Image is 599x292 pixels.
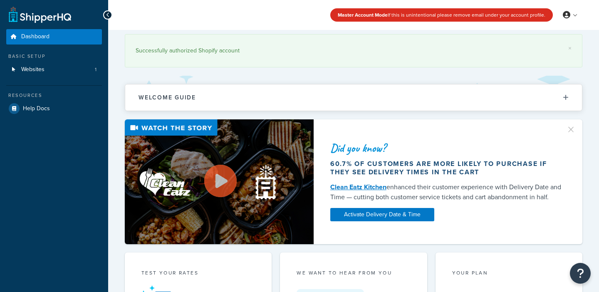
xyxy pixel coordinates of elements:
div: Did you know? [330,142,562,154]
a: Websites1 [6,62,102,77]
a: Activate Delivery Date & Time [330,208,434,221]
h2: Welcome Guide [139,94,196,101]
a: Dashboard [6,29,102,45]
span: Websites [21,66,45,73]
a: × [568,45,572,52]
div: If this is unintentional please remove email under your account profile. [330,8,553,22]
div: Successfully authorized Shopify account [136,45,572,57]
div: Your Plan [452,269,566,279]
div: 60.7% of customers are more likely to purchase if they see delivery times in the cart [330,160,562,176]
div: enhanced their customer experience with Delivery Date and Time — cutting both customer service ti... [330,182,562,202]
img: Video thumbnail [125,119,314,244]
div: Resources [6,92,102,99]
strong: Master Account Mode [338,11,388,19]
button: Welcome Guide [125,84,582,111]
button: Open Resource Center [570,263,591,284]
span: 1 [95,66,97,73]
li: Websites [6,62,102,77]
span: Dashboard [21,33,50,40]
div: Test your rates [141,269,255,279]
a: Help Docs [6,101,102,116]
a: Clean Eatz Kitchen [330,182,386,192]
span: Help Docs [23,105,50,112]
p: we want to hear from you [297,269,410,277]
div: Basic Setup [6,53,102,60]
